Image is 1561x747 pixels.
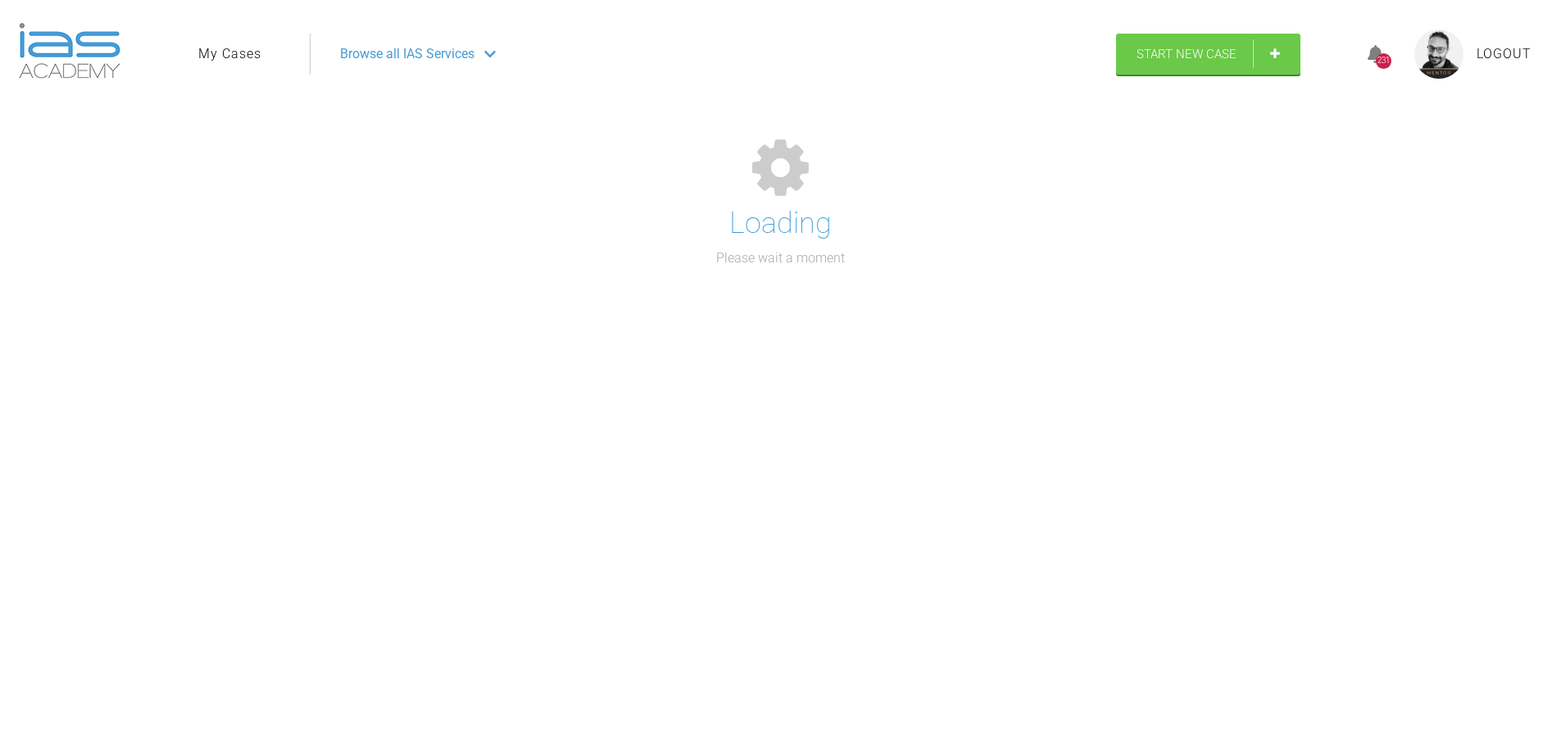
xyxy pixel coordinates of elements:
[19,23,120,79] img: logo-light.3e3ef733.png
[1477,43,1532,65] a: Logout
[1137,47,1237,61] span: Start New Case
[1116,34,1300,75] a: Start New Case
[729,200,832,248] h1: Loading
[340,43,474,65] span: Browse all IAS Services
[1376,53,1391,69] div: 231
[1414,30,1463,79] img: profile.png
[198,43,261,65] a: My Cases
[716,248,845,269] p: Please wait a moment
